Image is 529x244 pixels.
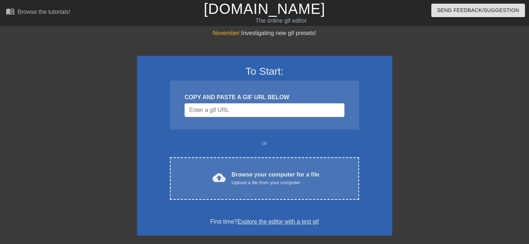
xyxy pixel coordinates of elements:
span: Send Feedback/Suggestion [437,6,519,15]
div: or [156,139,373,148]
a: [DOMAIN_NAME] [204,1,325,17]
h3: To Start: [147,65,383,78]
a: Browse the tutorials! [6,7,70,18]
button: Send Feedback/Suggestion [431,4,525,17]
div: First time? [147,217,383,226]
div: Investigating new gif presets! [137,29,392,38]
div: Browse the tutorials! [17,9,70,15]
div: Upload a file from your computer [232,179,319,186]
span: cloud_upload [213,171,226,184]
input: Username [184,103,344,117]
a: Explore the editor with a test gif [237,218,319,225]
div: The online gif editor [180,16,382,25]
span: November: [213,30,241,36]
div: Browse your computer for a file [232,170,319,186]
span: menu_book [6,7,15,16]
div: COPY AND PASTE A GIF URL BELOW [184,93,344,102]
